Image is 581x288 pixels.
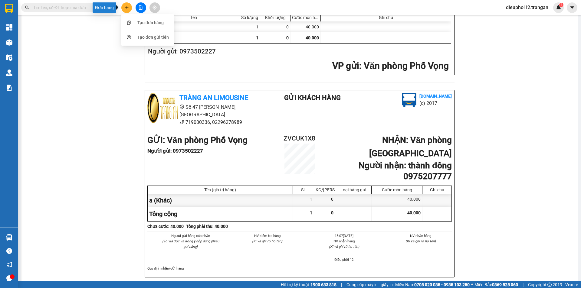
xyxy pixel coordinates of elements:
[395,281,470,288] span: Miền Nam
[148,194,293,207] div: a (Khác)
[147,93,178,123] img: logo.jpg
[150,15,237,20] div: Tên
[274,134,325,144] h2: ZVCUK1X8
[149,187,291,192] div: Tên (giá trị hàng)
[322,15,449,20] div: Ghi chú
[153,5,157,10] span: aim
[147,103,260,118] li: Số 47 [PERSON_NAME], [GEOGRAPHIC_DATA]
[262,15,289,20] div: Khối lượng
[147,224,184,229] b: Chưa cước : 40.000
[346,281,394,288] span: Cung cấp máy in - giấy in:
[332,60,359,71] span: VP gửi
[6,275,12,281] span: message
[337,187,370,192] div: Loại hàng gửi
[6,262,12,267] span: notification
[559,3,563,7] sup: 1
[6,248,12,254] span: question-circle
[501,4,553,11] span: dieuphoi12.trangan
[419,99,452,107] li: (c) 2017
[492,282,518,287] strong: 0369 525 060
[556,5,561,10] img: icon-new-feature
[570,5,575,10] span: caret-down
[523,281,524,288] span: |
[6,234,12,241] img: warehouse-icon
[471,283,473,286] span: ⚪️
[147,266,452,271] div: Quy định nhận/gửi hàng :
[316,187,333,192] div: KG/[PERSON_NAME]
[293,194,314,207] div: 1
[239,21,260,32] div: 1
[281,281,336,288] span: Hỗ trợ kỹ thuật:
[373,187,421,192] div: Cước món hàng
[567,2,577,13] button: caret-down
[313,257,375,262] li: Điều phối 12
[414,282,470,287] strong: 0708 023 035 - 0935 103 250
[147,118,260,126] li: 719000336, 02296278989
[236,233,299,238] li: NV kiểm tra hàng
[359,160,452,181] b: Người nhận : thành đồng 0975207777
[121,2,132,13] button: plus
[407,210,421,215] span: 40.000
[390,233,452,238] li: NV nhận hàng
[149,2,160,13] button: aim
[125,5,129,10] span: plus
[369,135,452,158] b: NHẬN : Văn phòng [GEOGRAPHIC_DATA]
[292,15,319,20] div: Cước món hàng
[313,233,375,238] li: 15:07[DATE]
[560,3,562,7] span: 1
[310,210,312,215] span: 1
[314,194,335,207] div: 0
[290,21,321,32] div: 40.000
[159,233,222,238] li: Người gửi hàng xác nhận
[148,60,449,72] h2: : Văn phòng Phố Vọng
[6,39,12,46] img: warehouse-icon
[424,187,450,192] div: Ghi chú
[284,94,341,102] b: Gửi khách hàng
[147,135,248,145] b: GỬI : Văn phòng Phố Vọng
[139,5,143,10] span: file-add
[33,4,105,11] input: Tìm tên, số ĐT hoặc mã đơn
[260,21,290,32] div: 0
[310,282,336,287] strong: 1900 633 818
[372,194,422,207] div: 40.000
[147,148,203,154] b: Người gửi : 0973502227
[256,35,258,40] span: 1
[6,54,12,61] img: warehouse-icon
[474,281,518,288] span: Miền Bắc
[306,35,319,40] span: 40.000
[402,93,416,107] img: logo.jpg
[6,70,12,76] img: warehouse-icon
[6,85,12,91] img: solution-icon
[162,239,219,249] i: (Tôi đã đọc và đồng ý nộp dung phiếu gửi hàng)
[313,238,375,244] li: NV nhận hàng
[286,35,289,40] span: 0
[252,239,282,243] i: (Kí và ghi rõ họ tên)
[5,4,13,13] img: logo-vxr
[149,210,177,218] span: Tổng cộng
[547,283,552,287] span: copyright
[241,15,258,20] div: Số lượng
[148,21,239,32] div: a (Khác)
[294,187,312,192] div: SL
[331,210,333,215] span: 0
[6,24,12,31] img: dashboard-icon
[179,120,184,125] span: phone
[419,94,452,99] b: [DOMAIN_NAME]
[150,35,170,40] span: Tổng cộng
[329,244,359,249] i: (Kí và ghi rõ họ tên)
[179,94,248,102] b: Tràng An Limousine
[148,47,449,57] h2: Người gửi: 0973502227
[179,105,184,109] span: environment
[25,5,29,10] span: search
[136,2,146,13] button: file-add
[405,239,436,243] i: (Kí và ghi rõ họ tên)
[341,281,342,288] span: |
[186,224,228,229] b: Tổng phải thu: 40.000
